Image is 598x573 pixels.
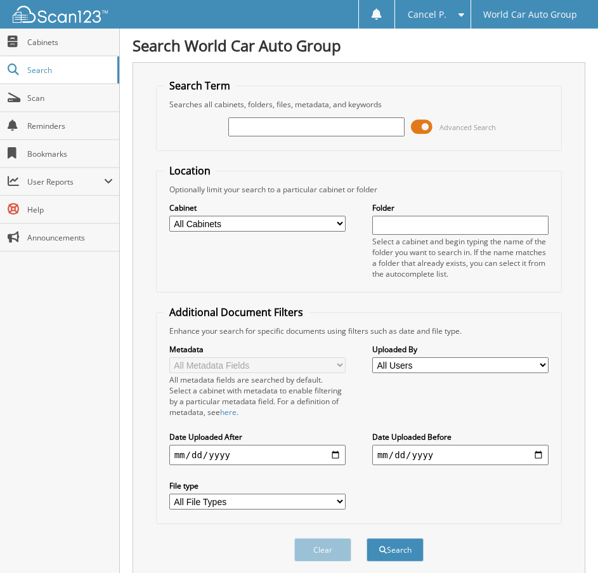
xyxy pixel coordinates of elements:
div: All metadata fields are searched by default. Select a cabinet with metadata to enable filtering b... [169,374,346,418]
span: Scan [27,93,113,103]
label: Folder [372,202,549,213]
a: here [220,407,237,418]
span: Search [27,65,111,76]
label: Metadata [169,344,346,355]
legend: Additional Document Filters [163,305,309,319]
legend: Search Term [163,79,237,93]
button: Clear [294,538,351,562]
img: scan123-logo-white.svg [13,6,108,23]
button: Search [367,538,424,562]
input: start [169,445,346,465]
div: Optionally limit your search to a particular cabinet or folder [163,184,556,195]
span: Advanced Search [439,122,496,132]
span: Bookmarks [27,148,113,159]
span: Reminders [27,121,113,131]
span: Announcements [27,232,113,243]
span: Cancel P. [408,11,446,18]
div: Select a cabinet and begin typing the name of the folder you want to search in. If the name match... [372,236,549,279]
span: World Car Auto Group [483,11,577,18]
label: Uploaded By [372,344,549,355]
label: Cabinet [169,202,346,213]
label: Date Uploaded After [169,431,346,442]
span: Help [27,204,113,215]
span: User Reports [27,176,104,187]
h1: Search World Car Auto Group [133,35,585,56]
div: Searches all cabinets, folders, files, metadata, and keywords [163,99,556,110]
input: end [372,445,549,465]
span: Cabinets [27,37,113,48]
legend: Location [163,164,217,178]
div: Enhance your search for specific documents using filters such as date and file type. [163,326,556,336]
label: Date Uploaded Before [372,431,549,442]
label: File type [169,480,346,491]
